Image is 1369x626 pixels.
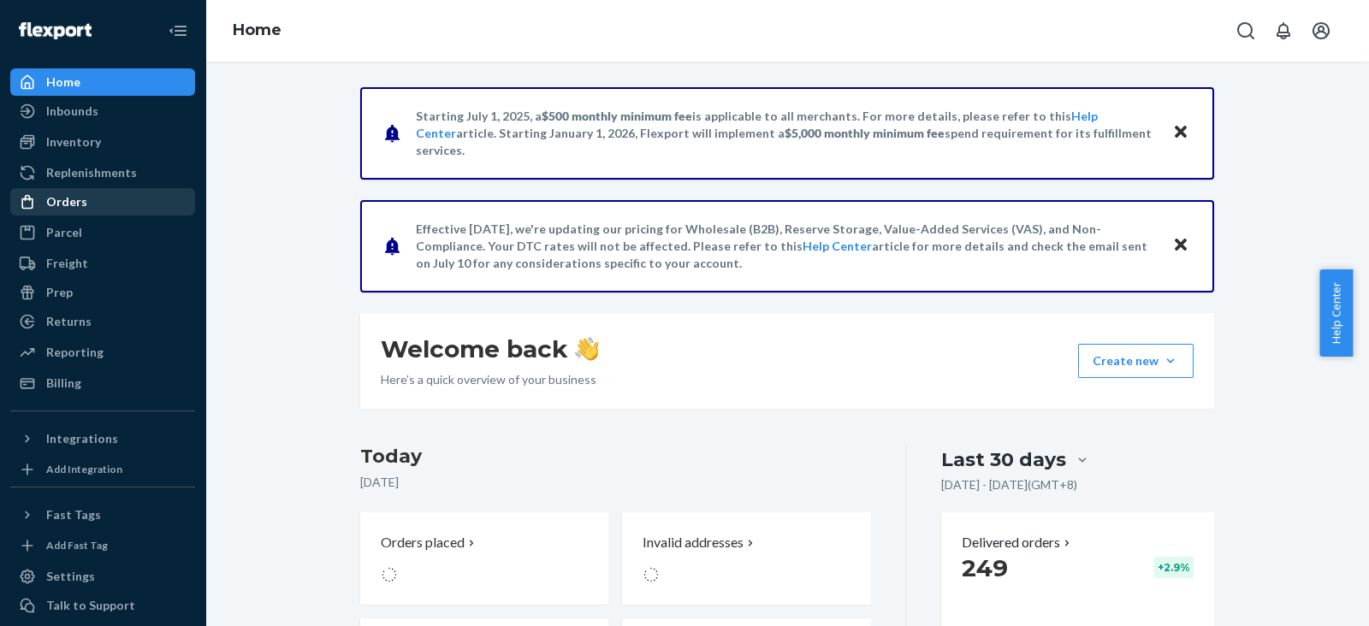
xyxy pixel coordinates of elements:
[46,133,101,151] div: Inventory
[46,568,95,585] div: Settings
[46,430,118,447] div: Integrations
[360,474,871,491] p: [DATE]
[803,239,872,253] a: Help Center
[1078,344,1194,378] button: Create new
[46,74,80,91] div: Home
[381,334,599,364] h1: Welcome back
[1154,557,1194,578] div: + 2.9 %
[941,446,1066,473] div: Last 30 days
[46,284,73,301] div: Prep
[10,188,195,216] a: Orders
[1170,233,1192,258] button: Close
[10,563,195,590] a: Settings
[416,221,1156,272] p: Effective [DATE], we're updating our pricing for Wholesale (B2B), Reserve Storage, Value-Added Se...
[219,6,295,56] ol: breadcrumbs
[10,369,195,397] a: Billing
[46,597,135,614] div: Talk to Support
[1266,14,1301,48] button: Open notifications
[1170,121,1192,145] button: Close
[46,164,137,181] div: Replenishments
[416,108,1156,159] p: Starting July 1, 2025, a is applicable to all merchants. For more details, please refer to this a...
[941,476,1077,493] p: [DATE] - [DATE] ( GMT+8 )
[46,103,98,120] div: Inbounds
[1319,269,1353,357] button: Help Center
[233,21,282,39] a: Home
[10,128,195,156] a: Inventory
[10,592,195,619] button: Talk to Support
[161,14,195,48] button: Close Navigation
[10,68,195,96] a: Home
[10,535,195,556] a: Add Fast Tag
[381,533,465,552] p: Orders placed
[19,22,92,39] img: Flexport logo
[10,339,195,366] a: Reporting
[381,371,599,388] p: Here’s a quick overview of your business
[10,308,195,335] a: Returns
[542,109,692,123] span: $500 monthly minimum fee
[360,512,608,605] button: Orders placed
[46,538,108,552] div: Add Fast Tag
[46,313,92,330] div: Returns
[10,501,195,529] button: Fast Tags
[10,459,195,480] a: Add Integration
[10,97,195,125] a: Inbounds
[622,512,870,605] button: Invalid addresses
[10,250,195,277] a: Freight
[46,224,82,241] div: Parcel
[46,344,104,361] div: Reporting
[962,533,1074,552] button: Delivered orders
[10,279,195,306] a: Prep
[10,219,195,246] a: Parcel
[785,126,945,140] span: $5,000 monthly minimum fee
[46,375,81,392] div: Billing
[1229,14,1263,48] button: Open Search Box
[46,506,101,523] div: Fast Tags
[575,337,599,361] img: hand-wave emoji
[10,159,195,186] a: Replenishments
[46,193,87,210] div: Orders
[10,425,195,452] button: Integrations
[962,553,1008,582] span: 249
[643,533,744,552] p: Invalid addresses
[46,255,88,272] div: Freight
[360,443,871,470] h3: Today
[1304,14,1338,48] button: Open account menu
[46,462,122,476] div: Add Integration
